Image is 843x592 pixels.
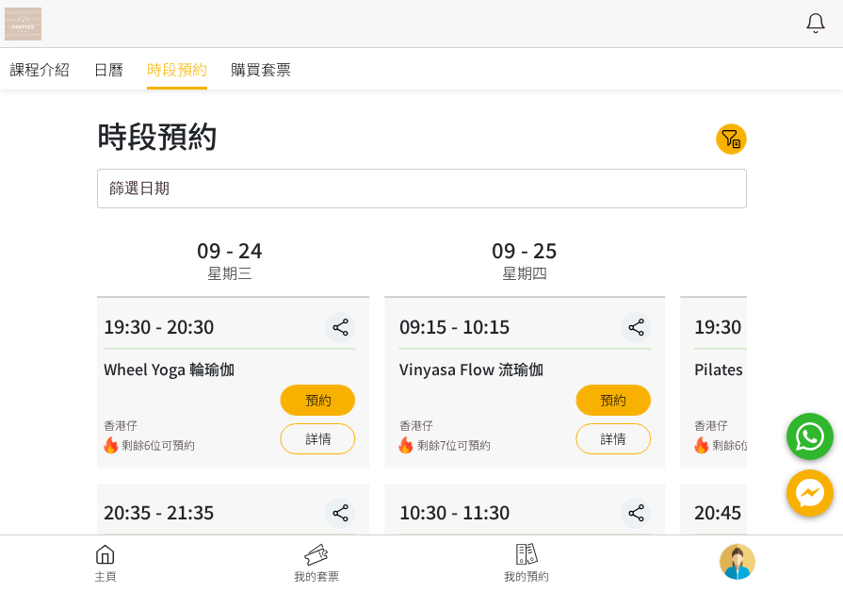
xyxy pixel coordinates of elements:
[104,357,356,380] div: Wheel Yoga 輪瑜伽
[576,385,651,416] button: 預約
[712,436,786,454] span: 剩餘6位可預約
[492,238,558,259] div: 09 - 25
[399,498,652,535] div: 10:30 - 11:30
[104,417,195,434] div: 香港仔
[502,261,547,284] div: 星期四
[9,48,70,90] a: 課程介紹
[104,436,118,454] img: fire.png
[399,312,652,350] div: 09:15 - 10:15
[147,48,207,90] a: 時段預約
[399,357,652,380] div: Vinyasa Flow 流瑜伽
[97,169,747,208] input: 篩選日期
[122,436,195,454] span: 剩餘6位可預約
[9,58,70,80] span: 課程介紹
[399,436,413,454] img: fire.png
[694,417,786,434] div: 香港仔
[93,48,123,90] a: 日曆
[576,423,651,454] a: 詳情
[93,58,123,80] span: 日曆
[281,385,356,416] button: 預約
[694,436,708,454] img: fire.png
[231,58,291,80] span: 購買套票
[231,48,291,90] a: 購買套票
[147,58,207,80] span: 時段預約
[97,112,218,157] div: 時段預約
[104,498,356,535] div: 20:35 - 21:35
[399,417,491,434] div: 香港仔
[197,238,263,259] div: 09 - 24
[281,423,356,454] a: 詳情
[207,261,252,284] div: 星期三
[104,312,356,350] div: 19:30 - 20:30
[417,436,491,454] span: 剩餘7位可預約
